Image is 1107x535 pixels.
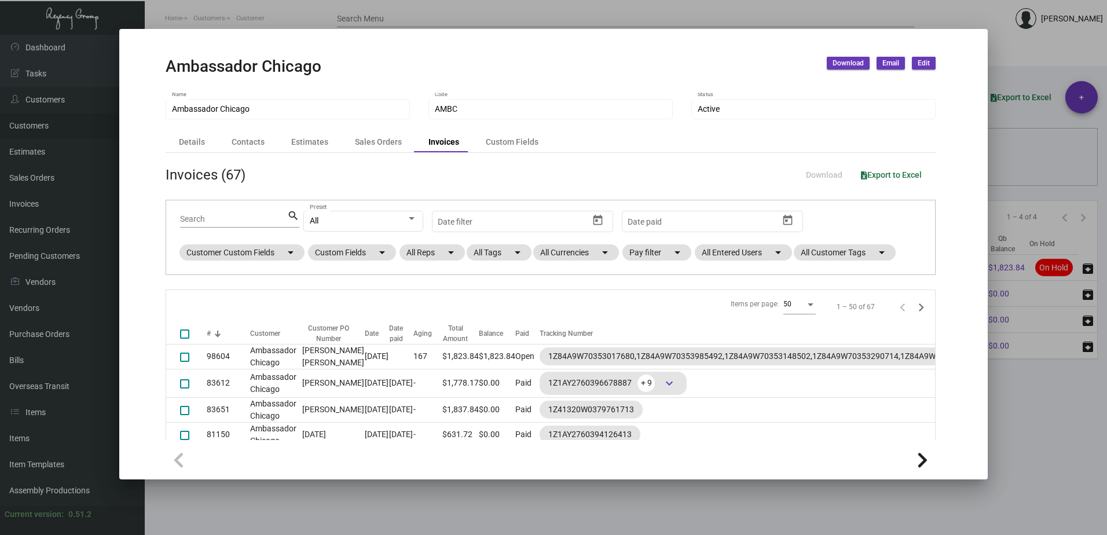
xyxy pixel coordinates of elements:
div: # [207,328,250,339]
td: Ambassador Chicago [250,397,296,422]
span: Download [833,58,864,68]
input: Start date [628,217,664,226]
div: Date paid [389,323,413,344]
div: Custom Fields [486,136,538,148]
div: Aging [413,328,442,339]
td: 83612 [207,369,250,397]
button: Export to Excel [852,164,931,185]
button: Next page [912,298,930,316]
span: + 9 [637,375,655,392]
td: Paid [515,369,540,397]
mat-icon: arrow_drop_down [598,245,612,259]
button: Previous page [893,298,912,316]
div: Date [365,328,389,339]
div: 0.51.2 [68,508,91,521]
td: 83651 [207,397,250,422]
div: Total Amount [442,323,468,344]
span: Email [882,58,899,68]
div: # [207,328,211,339]
div: Balance [479,328,515,339]
td: - [413,397,442,422]
span: Active [698,104,720,113]
mat-icon: arrow_drop_down [375,245,389,259]
input: End date [673,217,746,226]
td: $0.00 [479,422,515,447]
div: 1Z41320W0379761713 [548,404,634,416]
mat-chip: Custom Fields [308,244,396,261]
td: [PERSON_NAME] [296,369,365,397]
td: $1,823.84 [442,344,479,369]
mat-icon: arrow_drop_down [511,245,525,259]
mat-chip: Pay filter [622,244,691,261]
button: Email [877,57,905,69]
div: Customer PO Number [302,323,365,344]
td: [PERSON_NAME] [PERSON_NAME] [296,344,365,369]
mat-chip: All Entered Users [695,244,792,261]
mat-icon: arrow_drop_down [670,245,684,259]
td: $0.00 [479,369,515,397]
div: 1 – 50 of 67 [837,302,875,312]
td: Ambassador Chicago [250,422,296,447]
input: Start date [438,217,474,226]
button: Open calendar [588,211,607,229]
span: Download [806,170,842,179]
td: - [413,369,442,397]
td: $1,837.84 [442,397,479,422]
div: Date paid [389,323,403,344]
span: keyboard_arrow_down [662,376,676,390]
mat-icon: arrow_drop_down [284,245,298,259]
div: 1Z1AY2760396678887 [548,375,678,392]
mat-chip: All Currencies [533,244,619,261]
div: Paid [515,328,540,339]
td: [DATE] [389,369,413,397]
div: Paid [515,328,529,339]
mat-icon: arrow_drop_down [444,245,458,259]
div: Aging [413,328,432,339]
div: Invoices [428,136,459,148]
h2: Ambassador Chicago [166,57,321,76]
td: $1,778.17 [442,369,479,397]
mat-select: Items per page: [783,301,816,309]
td: [DATE] [389,422,413,447]
div: Date [365,328,379,339]
div: Tracking Number [540,328,593,339]
span: Edit [918,58,930,68]
td: 81150 [207,422,250,447]
div: Estimates [291,136,328,148]
td: [DATE] [365,369,389,397]
td: Open [515,344,540,369]
span: All [310,216,318,225]
td: 167 [413,344,442,369]
span: Export to Excel [861,170,922,179]
div: Total Amount [442,323,479,344]
button: Download [797,164,852,185]
div: Balance [479,328,503,339]
td: $1,823.84 [479,344,515,369]
td: $631.72 [442,422,479,447]
mat-icon: arrow_drop_down [875,245,889,259]
mat-chip: All Tags [467,244,531,261]
mat-chip: Customer Custom Fields [179,244,305,261]
div: 1Z1AY2760394126413 [548,428,632,441]
div: Customer [250,328,296,339]
button: Edit [912,57,936,69]
td: Ambassador Chicago [250,344,296,369]
mat-icon: search [287,209,299,223]
div: Details [179,136,205,148]
td: 98604 [207,344,250,369]
td: [DATE] [365,422,389,447]
td: [DATE] [389,397,413,422]
td: - [413,422,442,447]
td: Paid [515,422,540,447]
span: 50 [783,300,791,308]
button: Download [827,57,870,69]
td: $0.00 [479,397,515,422]
mat-chip: All Customer Tags [794,244,896,261]
div: Customer PO Number [302,323,354,344]
input: End date [483,217,556,226]
div: Customer [250,328,280,339]
div: Items per page: [731,299,779,309]
mat-icon: arrow_drop_down [771,245,785,259]
td: [DATE] [365,344,389,369]
td: [DATE] [296,422,365,447]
